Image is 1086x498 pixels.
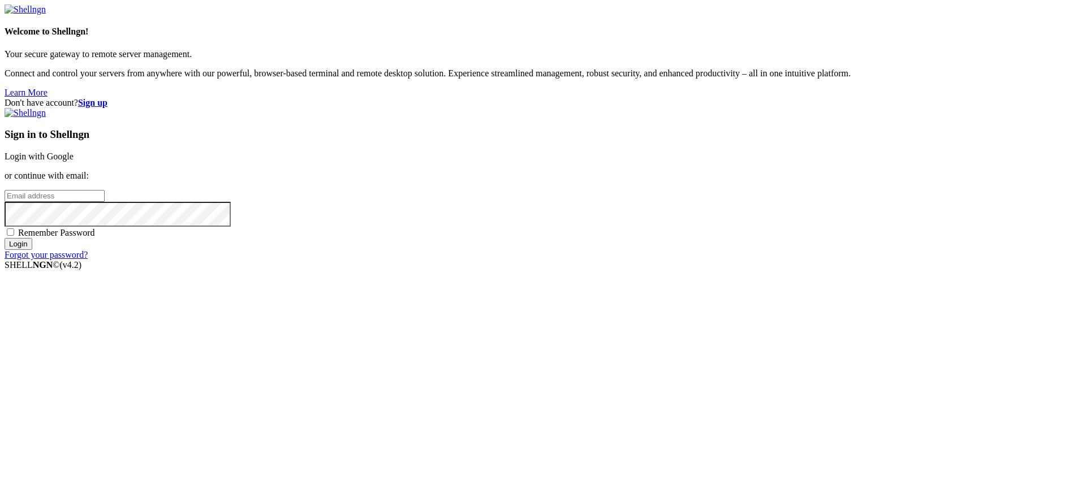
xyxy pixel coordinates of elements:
input: Email address [5,190,105,202]
img: Shellngn [5,108,46,118]
a: Learn More [5,88,48,97]
span: SHELL © [5,260,81,270]
a: Forgot your password? [5,250,88,259]
a: Sign up [78,98,107,107]
a: Login with Google [5,151,74,161]
b: NGN [33,260,53,270]
div: Don't have account? [5,98,1081,108]
h4: Welcome to Shellngn! [5,27,1081,37]
p: or continue with email: [5,171,1081,181]
span: 4.2.0 [60,260,82,270]
input: Login [5,238,32,250]
p: Connect and control your servers from anywhere with our powerful, browser-based terminal and remo... [5,68,1081,79]
input: Remember Password [7,228,14,236]
p: Your secure gateway to remote server management. [5,49,1081,59]
h3: Sign in to Shellngn [5,128,1081,141]
span: Remember Password [18,228,95,237]
img: Shellngn [5,5,46,15]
